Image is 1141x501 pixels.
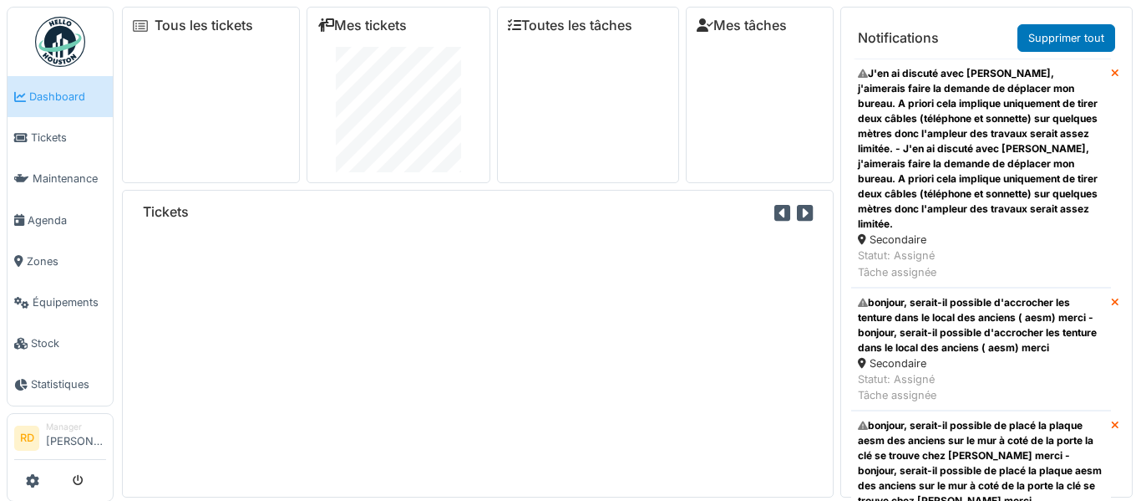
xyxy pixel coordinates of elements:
[33,171,106,187] span: Maintenance
[858,248,1104,279] div: Statut: Assigné Tâche assignée
[851,288,1111,412] a: bonjour, serait-il possible d'accrocher les tenture dans le local des anciens ( aesm) merci - bon...
[27,253,106,269] span: Zones
[851,59,1111,288] a: J'en ai discuté avec [PERSON_NAME], j'aimerais faire la demande de déplacer mon bureau. A priori ...
[8,323,113,364] a: Stock
[14,426,39,451] li: RD
[14,421,106,461] a: RD Manager[PERSON_NAME]
[35,17,85,67] img: Badge_color-CXgf-gQk.svg
[31,335,106,351] span: Stock
[858,355,1104,371] div: Secondaire
[31,130,106,146] span: Tickets
[1017,24,1115,52] a: Supprimer tout
[858,371,1104,403] div: Statut: Assigné Tâche assignée
[858,295,1104,355] div: bonjour, serait-il possible d'accrocher les tenture dans le local des anciens ( aesm) merci - bon...
[8,76,113,117] a: Dashboard
[8,364,113,405] a: Statistiques
[697,18,787,33] a: Mes tâches
[8,282,113,323] a: Équipements
[143,204,189,220] h6: Tickets
[29,89,106,105] span: Dashboard
[33,294,106,310] span: Équipements
[31,376,106,392] span: Statistiques
[858,66,1104,232] div: J'en ai discuté avec [PERSON_NAME], j'aimerais faire la demande de déplacer mon bureau. A priori ...
[8,241,113,282] a: Zones
[46,421,106,433] div: Manager
[8,200,113,241] a: Agenda
[8,158,113,199] a: Maintenance
[155,18,253,33] a: Tous les tickets
[508,18,632,33] a: Toutes les tâches
[858,232,1104,248] div: Secondaire
[46,421,106,457] li: [PERSON_NAME]
[317,18,407,33] a: Mes tickets
[858,30,939,46] h6: Notifications
[28,212,106,228] span: Agenda
[8,117,113,158] a: Tickets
